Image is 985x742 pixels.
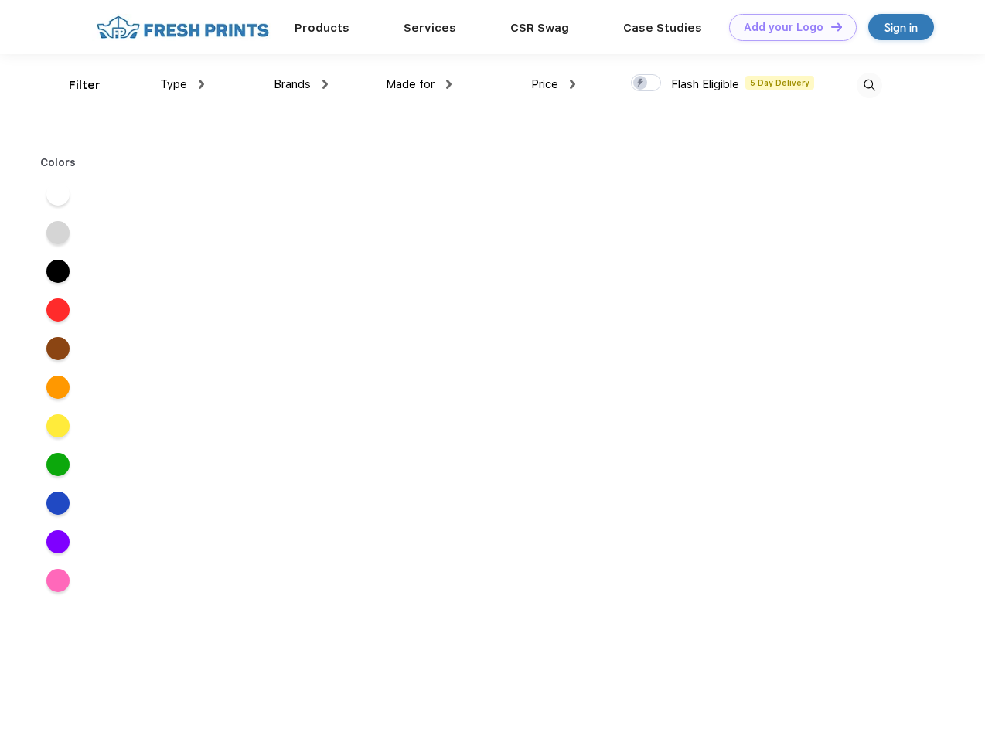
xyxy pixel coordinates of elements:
div: Filter [69,77,101,94]
span: Price [531,77,558,91]
span: Type [160,77,187,91]
img: dropdown.png [322,80,328,89]
span: 5 Day Delivery [745,76,814,90]
a: Products [295,21,349,35]
img: DT [831,22,842,31]
img: dropdown.png [570,80,575,89]
img: dropdown.png [199,80,204,89]
span: Made for [386,77,435,91]
div: Add your Logo [744,21,823,34]
div: Colors [29,155,88,171]
a: Sign in [868,14,934,40]
img: fo%20logo%202.webp [92,14,274,41]
span: Brands [274,77,311,91]
img: dropdown.png [446,80,452,89]
img: desktop_search.svg [857,73,882,98]
div: Sign in [884,19,918,36]
span: Flash Eligible [671,77,739,91]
